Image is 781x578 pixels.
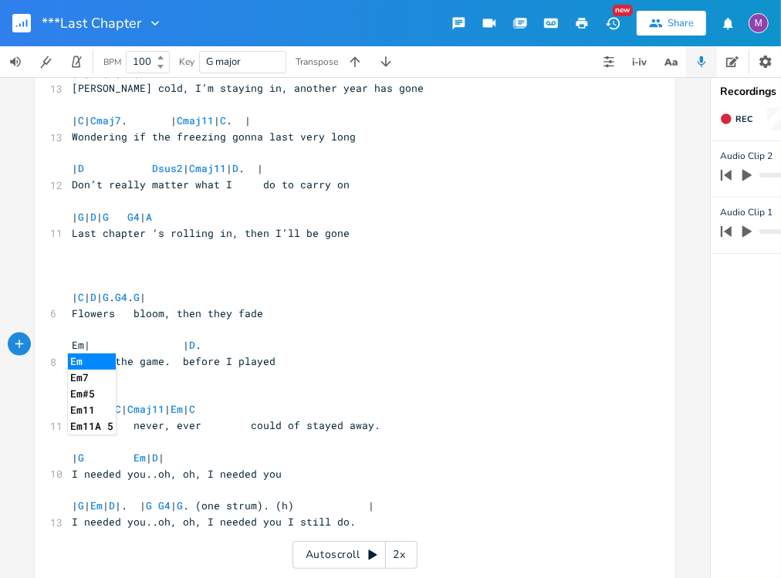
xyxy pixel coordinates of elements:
span: Cmaj7 [90,113,121,127]
span: G4 [115,290,127,304]
span: G [177,499,183,512]
span: G [109,66,115,79]
div: 2x [386,541,414,569]
span: I knew the game. before I played [72,354,276,368]
span: Em [171,402,183,416]
span: | | | | [72,210,288,224]
span: G major [206,55,241,69]
div: New [613,5,633,16]
span: D [152,451,158,465]
span: Audio Clip 2 [720,149,773,164]
li: Em [68,353,116,370]
div: Share [668,16,694,30]
span: D [189,338,195,352]
span: Wondering if the freezing gonna last very long [72,130,356,144]
span: Last chapter ‘s rolling in, then I’ll be gone [72,226,350,240]
div: Transpose [296,57,338,66]
span: Cmaj11 [127,402,164,416]
span: G4 [158,499,171,512]
span: [PERSON_NAME] cold, I’m staying in, another year has gone [72,81,424,95]
li: Em11A 5 [68,418,116,434]
span: Cmaj11 [189,161,226,175]
span: Em| | . [72,338,201,352]
button: Share [637,11,706,35]
span: Flowers bloom, then they fade [72,306,263,320]
span: D [232,161,238,175]
span: I needed you..oh, oh, I needed you [72,467,282,481]
span: Cmaj11 [177,113,214,127]
span: | | | . . | [72,290,146,304]
span: .| | | | [72,402,195,416]
span: C [115,402,121,416]
li: Em11 [68,402,116,418]
span: Em [134,451,146,465]
span: C [189,402,195,416]
div: Key [179,57,194,66]
div: BPM [103,58,121,66]
span: C [78,113,84,127]
div: melindameshad [749,13,769,33]
button: New [597,9,628,37]
li: Em#5 [68,386,116,402]
span: | | | | | [72,66,140,79]
button: M [749,5,769,41]
button: Rec [714,106,759,131]
span: I needed you..oh, oh, I needed you I still do. [72,515,356,529]
span: D [109,499,115,512]
li: Em7 [68,370,116,386]
span: D [90,210,96,224]
span: C [220,113,226,127]
span: Em [90,499,103,512]
span: Audio Clip 1 [720,205,773,220]
span: D [90,290,96,304]
span: G [78,451,84,465]
span: G [103,290,109,304]
span: D [78,161,84,175]
span: Rec [735,113,752,125]
span: G [78,66,84,79]
span: A [146,210,152,224]
span: But I never, ever could of stayed away. [72,418,380,432]
span: | | | [72,451,164,465]
span: | | | . | [72,161,263,175]
div: Autoscroll [292,541,418,569]
span: G4 [127,210,140,224]
span: Em [90,66,103,79]
span: Don’t really matter what I do to carry on [72,177,350,191]
span: G [134,290,140,304]
span: | | . | | . | [72,113,251,127]
span: G [78,210,84,224]
span: G [103,210,109,224]
span: C [78,290,84,304]
span: | | | |. | | . (one strum). (h) | [72,499,374,512]
span: Em [121,66,134,79]
span: ***Last Chapter [42,16,141,30]
span: G [78,499,84,512]
span: G [146,499,152,512]
span: Dsus2 [152,161,183,175]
